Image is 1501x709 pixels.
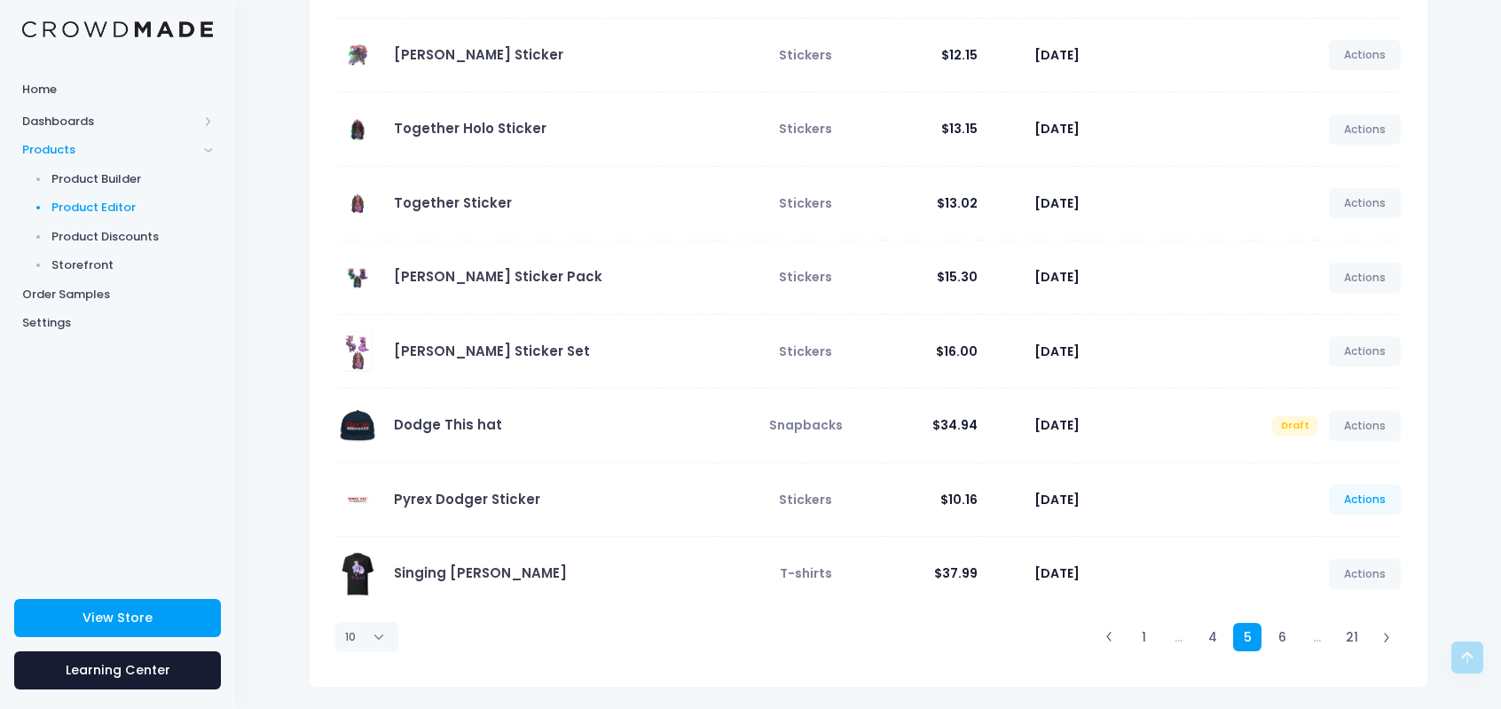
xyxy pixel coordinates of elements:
[1329,484,1402,515] a: Actions
[780,564,832,582] span: T-shirts
[1329,114,1402,145] a: Actions
[394,342,590,360] a: [PERSON_NAME] Sticker Set
[1198,623,1228,652] a: 4
[22,314,213,332] span: Settings
[394,415,502,434] a: Dodge This hat
[779,268,832,286] span: Stickers
[1329,336,1402,366] a: Actions
[1337,623,1367,652] a: 21
[940,491,978,508] span: $10.16
[941,120,978,138] span: $13.15
[1329,263,1402,293] a: Actions
[14,599,221,637] a: View Store
[394,193,512,212] a: Together Sticker
[937,268,978,286] span: $15.30
[51,228,214,246] span: Product Discounts
[1034,46,1080,64] span: [DATE]
[1329,559,1402,589] a: Actions
[394,45,563,64] a: [PERSON_NAME] Sticker
[22,286,213,303] span: Order Samples
[51,199,214,217] span: Product Editor
[394,490,540,508] a: Pyrex Dodger Sticker
[1034,416,1080,434] span: [DATE]
[779,491,832,508] span: Stickers
[769,416,843,434] span: Snapbacks
[1329,40,1402,70] a: Actions
[1268,623,1297,652] a: 6
[1329,411,1402,441] a: Actions
[394,563,567,582] a: Singing [PERSON_NAME]
[932,416,978,434] span: $34.94
[83,609,153,626] span: View Store
[1034,491,1080,508] span: [DATE]
[1329,188,1402,218] a: Actions
[1034,268,1080,286] span: [DATE]
[779,343,832,360] span: Stickers
[394,267,602,286] a: [PERSON_NAME] Sticker Pack
[51,256,214,274] span: Storefront
[1034,194,1080,212] span: [DATE]
[22,21,213,38] img: Logo
[934,564,978,582] span: $37.99
[937,194,978,212] span: $13.02
[779,46,832,64] span: Stickers
[936,343,978,360] span: $16.00
[1233,623,1262,652] a: 5
[1034,564,1080,582] span: [DATE]
[22,81,213,98] span: Home
[22,113,198,130] span: Dashboards
[779,120,832,138] span: Stickers
[1272,416,1317,436] span: Draft
[22,141,198,159] span: Products
[1129,623,1159,652] a: 1
[14,651,221,689] a: Learning Center
[394,119,546,138] a: Together Holo Sticker
[66,661,170,679] span: Learning Center
[941,46,978,64] span: $12.15
[779,194,832,212] span: Stickers
[1034,120,1080,138] span: [DATE]
[1034,343,1080,360] span: [DATE]
[51,170,214,188] span: Product Builder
